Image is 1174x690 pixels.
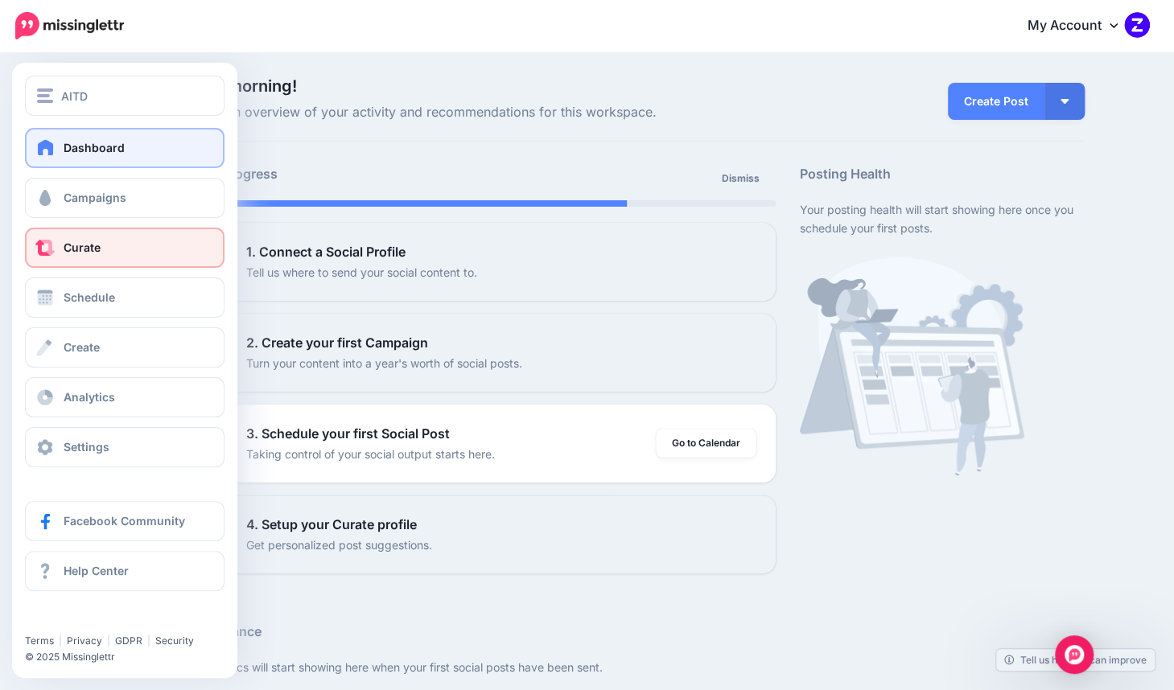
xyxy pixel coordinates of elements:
b: 4. Setup your Curate profile [246,516,417,532]
a: Create Post [948,83,1044,120]
a: Campaigns [25,178,225,218]
a: Analytics [25,377,225,417]
span: Schedule [64,290,115,304]
a: Facebook Community [25,501,225,541]
p: Turn your content into a year's worth of social posts. [246,354,522,372]
a: Settings [25,427,225,467]
a: Schedule [25,277,225,318]
span: Here's an overview of your activity and recommendations for this workspace. [183,102,776,123]
p: Taking control of your social output starts here. [246,445,495,463]
p: Get personalized post suggestions. [246,536,432,554]
li: © 2025 Missinglettr [25,649,237,665]
span: Curate [64,240,101,254]
div: Open Intercom Messenger [1055,635,1094,674]
span: | [107,635,110,647]
img: Missinglettr [15,12,124,39]
span: | [147,635,150,647]
a: Curate [25,228,225,268]
p: Your metrics will start showing here when your first social posts have been sent. [183,658,1084,676]
a: Dashboard [25,128,225,168]
b: 1. Connect a Social Profile [246,244,406,260]
iframe: Twitter Follow Button [25,611,150,627]
img: calendar-waiting.png [800,257,1024,475]
span: Analytics [64,390,115,404]
a: Terms [25,635,54,647]
p: Tell us where to send your social content to. [246,263,477,281]
h5: Posting Health [800,164,1084,184]
img: arrow-down-white.png [1061,99,1069,104]
h5: Setup Progress [183,164,479,184]
a: Privacy [67,635,102,647]
h5: Performance [183,622,1084,642]
b: 2. Create your first Campaign [246,335,428,351]
button: AITD [25,76,225,116]
span: Create [64,340,100,354]
span: Campaigns [64,191,126,204]
a: My Account [1011,6,1150,46]
span: Good morning! [183,76,297,96]
img: menu.png [37,88,53,103]
span: AITD [61,87,88,105]
span: Help Center [64,564,129,577]
a: Go to Calendar [656,429,756,458]
span: | [59,635,62,647]
span: Settings [64,440,109,454]
span: Facebook Community [64,514,185,528]
p: Your posting health will start showing here once you schedule your first posts. [800,200,1084,237]
span: Dashboard [64,141,125,154]
a: GDPR [115,635,142,647]
a: Dismiss [712,164,769,193]
a: Tell us how we can improve [996,649,1155,671]
a: Create [25,327,225,368]
a: Help Center [25,551,225,591]
a: Security [155,635,194,647]
b: 3. Schedule your first Social Post [246,425,450,442]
